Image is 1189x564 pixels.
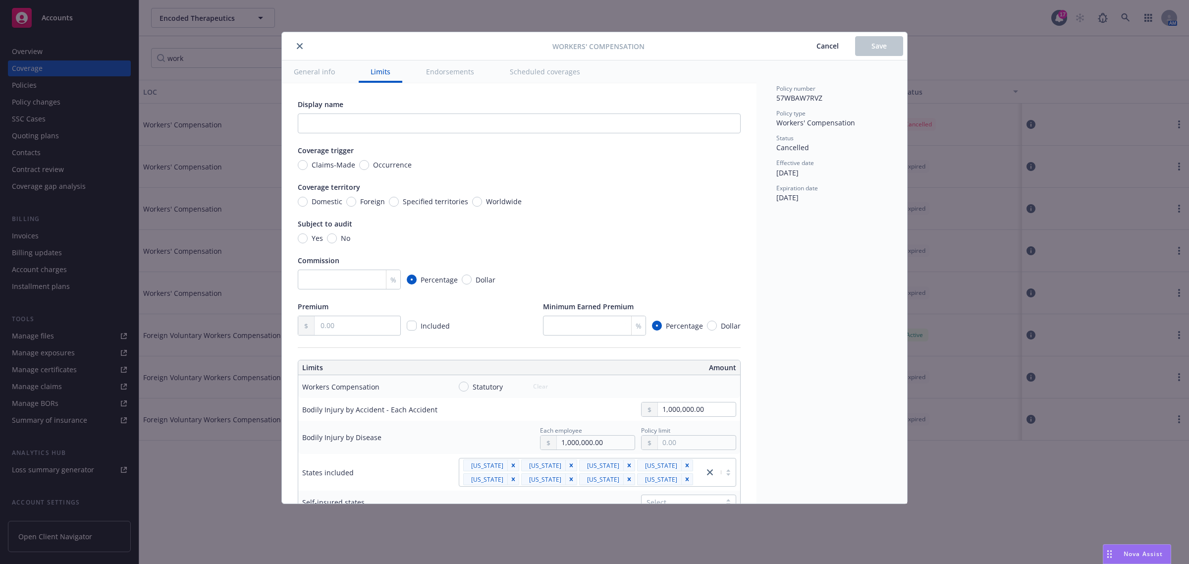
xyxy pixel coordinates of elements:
span: [US_STATE] [583,460,619,471]
div: Drag to move [1103,545,1116,564]
span: [US_STATE] [641,460,677,471]
span: Each employee [540,426,582,435]
span: % [390,275,396,285]
input: 0.00 [658,436,736,450]
span: Commission [298,256,339,265]
span: % [636,321,642,331]
input: Yes [298,233,308,243]
input: Percentage [652,321,662,331]
span: Policy number [776,84,815,93]
span: [US_STATE] [587,460,619,471]
span: Workers' Compensation [776,118,855,127]
div: Bodily Injury by Accident - Each Accident [302,404,437,415]
span: Occurrence [373,160,412,170]
span: Coverage trigger [298,146,354,155]
span: [US_STATE] [641,474,677,485]
span: Foreign [360,196,385,207]
span: Status [776,134,794,142]
span: Premium [298,302,328,311]
span: Statutory [473,382,503,392]
div: Self-insured states [302,497,365,508]
span: [US_STATE] [645,474,677,485]
span: Cancelled [776,143,809,152]
button: Endorsements [414,60,486,83]
span: Dollar [476,275,495,285]
span: Subject to audit [298,219,352,228]
span: Included [421,321,450,331]
span: [US_STATE] [525,460,561,471]
div: Remove [object Object] [565,459,577,471]
span: Save [871,41,887,51]
div: Remove [object Object] [623,459,635,471]
span: No [341,233,350,243]
input: Domestic [298,197,308,207]
div: Remove [object Object] [507,473,519,485]
button: Limits [359,60,402,83]
span: [US_STATE] [645,460,677,471]
div: States included [302,467,354,478]
span: Specified territories [403,196,468,207]
span: Percentage [421,275,458,285]
span: Yes [312,233,323,243]
span: Claims-Made [312,160,355,170]
span: Expiration date [776,184,818,192]
span: [US_STATE] [471,460,503,471]
button: Cancel [800,36,855,56]
div: Remove [object Object] [565,473,577,485]
span: [US_STATE] [467,460,503,471]
button: Scheduled coverages [498,60,592,83]
span: [DATE] [776,193,799,202]
span: [US_STATE] [587,474,619,485]
th: Limits [298,360,475,375]
span: Coverage territory [298,182,360,192]
button: close [294,40,306,52]
span: [US_STATE] [583,474,619,485]
span: Effective date [776,159,814,167]
span: Cancel [816,41,839,51]
a: close [704,466,716,478]
input: Specified territories [389,197,399,207]
input: Claims-Made [298,160,308,170]
span: [US_STATE] [525,474,561,485]
input: Statutory [459,382,469,392]
span: Policy limit [641,426,670,435]
div: Bodily Injury by Disease [302,432,381,443]
div: Remove [object Object] [623,473,635,485]
input: Dollar [707,321,717,331]
input: 0.00 [658,402,736,416]
div: Workers Compensation [302,382,379,392]
span: Dollar [721,321,741,331]
input: 0.00 [315,316,400,335]
input: Dollar [462,275,472,284]
input: Occurrence [359,160,369,170]
span: [US_STATE] [529,460,561,471]
span: Policy type [776,109,806,117]
span: Nova Assist [1124,550,1163,558]
input: No [327,233,337,243]
span: [US_STATE] [467,474,503,485]
input: Foreign [346,197,356,207]
span: Percentage [666,321,703,331]
span: Domestic [312,196,342,207]
input: Worldwide [472,197,482,207]
span: [US_STATE] [529,474,561,485]
button: Nova Assist [1103,544,1171,564]
button: Save [855,36,903,56]
span: 57WBAW7RVZ [776,93,822,103]
span: Minimum Earned Premium [543,302,634,311]
input: Percentage [407,275,417,284]
input: 0.00 [557,436,635,450]
th: Amount [524,360,740,375]
div: Remove [object Object] [681,459,693,471]
span: Worldwide [486,196,522,207]
div: Remove [object Object] [681,473,693,485]
span: Display name [298,100,343,109]
span: Workers' Compensation [552,41,645,52]
button: General info [282,60,347,83]
div: Remove [object Object] [507,459,519,471]
span: [DATE] [776,168,799,177]
span: [US_STATE] [471,474,503,485]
